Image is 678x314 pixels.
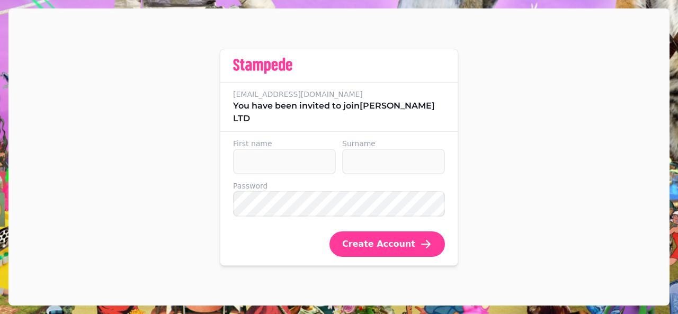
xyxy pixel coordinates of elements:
p: You have been invited to join [PERSON_NAME] LTD [233,100,445,125]
button: Create Account [329,231,445,257]
label: Surname [342,138,445,149]
span: Create Account [342,240,415,248]
label: First name [233,138,336,149]
label: Password [233,181,445,191]
label: [EMAIL_ADDRESS][DOMAIN_NAME] [233,89,445,100]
